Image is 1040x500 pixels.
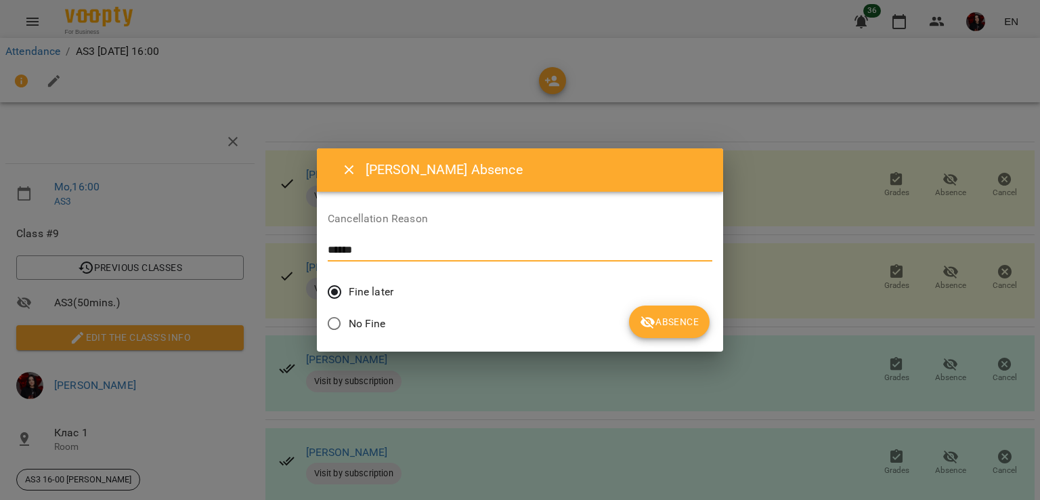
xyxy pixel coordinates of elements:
span: Fine later [349,284,393,300]
label: Cancellation Reason [328,213,712,224]
span: Absence [640,314,699,330]
button: Absence [629,306,710,338]
button: Close [333,154,366,186]
h6: [PERSON_NAME] Absence [366,159,707,180]
span: No Fine [349,316,386,332]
